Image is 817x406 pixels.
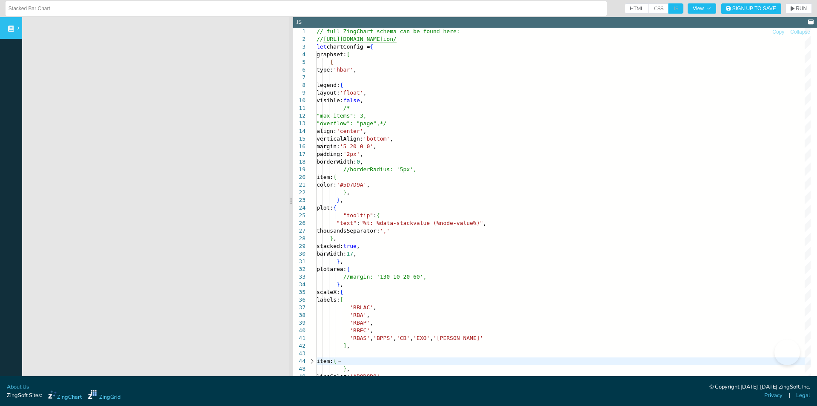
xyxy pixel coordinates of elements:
div: 14 [293,127,306,135]
span: : [373,212,377,219]
div: 13 [293,120,306,127]
div: 27 [293,227,306,235]
span: // [317,36,323,42]
span: } [337,258,340,265]
span: "%t: %data-stackvalue (%node-value%)" [360,220,483,226]
div: 38 [293,311,306,319]
div: 3 [293,43,306,51]
span: scaleX: [317,289,340,295]
span: } [343,189,347,196]
span: "tooltip" [343,212,373,219]
span: 'CB' [397,335,410,341]
span: ',' [380,227,390,234]
span: { [340,289,343,295]
div: 41 [293,334,306,342]
span: { [333,174,337,180]
a: Legal [796,392,810,400]
div: 17 [293,150,306,158]
span: { [340,82,343,88]
a: Privacy [764,392,783,400]
span: '5 20 0 0' [340,143,373,150]
span: //margin: '130 10 20 60', [343,274,427,280]
span: type: [317,66,333,73]
span: margin: [317,143,340,150]
span: , [357,243,360,249]
span: graphset: [317,51,346,58]
div: 39 [293,319,306,327]
span: , [346,366,350,372]
span: lineColor: [317,373,350,380]
span: { [333,204,337,211]
div: 48 [293,365,306,373]
a: About Us [7,383,29,391]
span: 'RBLAC' [350,304,373,311]
span: , [363,89,367,96]
span: , [370,327,373,334]
div: 32 [293,265,306,273]
a: ZingGrid [88,390,120,401]
div: 2 [293,35,306,43]
span: color: [317,181,337,188]
div: 6 [293,66,306,74]
span: Sign Up to Save [732,6,776,11]
span: } [337,197,340,203]
span: , [353,251,357,257]
div: 28 [293,235,306,242]
div: 34 [293,281,306,288]
span: , [410,335,413,341]
span: , [373,304,377,311]
span: [ [346,51,350,58]
span: , [360,151,363,157]
span: , [373,143,377,150]
span: plotarea: [317,266,346,272]
span: '2px' [343,151,360,157]
span: Collapse [790,29,810,35]
span: "max-items": 3, [317,112,366,119]
span: ] [343,343,347,349]
div: 4 [293,51,306,58]
span: [URL][DOMAIN_NAME] [323,36,383,42]
span: { [330,59,333,65]
div: 12 [293,112,306,120]
span: visible: [317,97,343,104]
span: layout: [317,89,340,96]
div: 24 [293,204,306,212]
div: 43 [293,350,306,357]
span: , [483,220,486,226]
span: '[PERSON_NAME]' [433,335,483,341]
span: , [340,281,343,288]
button: Sign Up to Save [721,3,781,14]
button: Collapse [790,28,811,36]
span: , [340,197,343,203]
div: 33 [293,273,306,281]
span: ion/ [383,36,397,42]
div: 44 [293,357,306,365]
span: RUN [796,6,807,11]
button: RUN [786,3,812,14]
span: 'bottom' [363,135,390,142]
span: false [343,97,360,104]
div: 40 [293,327,306,334]
span: 'BPPS' [373,335,393,341]
iframe: Toggle Customer Support [774,340,800,365]
span: '#5D7D9A' [337,181,366,188]
span: | [789,392,790,400]
span: , [393,335,397,341]
div: Click to expand the range. [306,357,317,365]
span: // full ZingChart schema can be found here: [317,28,460,35]
span: , [360,97,363,104]
div: 11 [293,104,306,112]
span: } [343,366,347,372]
div: 31 [293,258,306,265]
div: 37 [293,304,306,311]
span: , [346,189,350,196]
span: { [346,266,350,272]
span: 'hbar' [333,66,353,73]
span: HTML [625,3,649,14]
span: "text" [337,220,357,226]
span: , [340,258,343,265]
iframe: Your browser does not support iframes. [22,17,289,385]
span: 'RBAP' [350,320,370,326]
span: item: [317,358,333,364]
button: Copy [772,28,785,36]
